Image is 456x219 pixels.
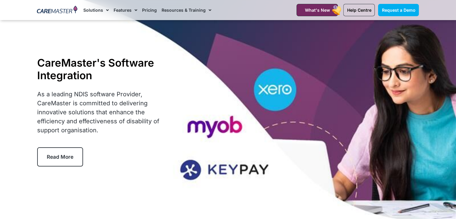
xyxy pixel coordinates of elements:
[37,90,167,135] p: As a leading NDIS software Provider, CareMaster is committed to delivering innovative solutions t...
[347,7,371,13] span: Help Centre
[47,154,73,160] span: Read More
[382,7,415,13] span: Request a Demo
[343,4,375,16] a: Help Centre
[297,4,338,16] a: What's New
[305,7,330,13] span: What's New
[37,6,77,15] img: CareMaster Logo
[37,56,167,82] h1: CareMaster's Software Integration
[378,4,419,16] a: Request a Demo
[37,147,83,166] a: Read More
